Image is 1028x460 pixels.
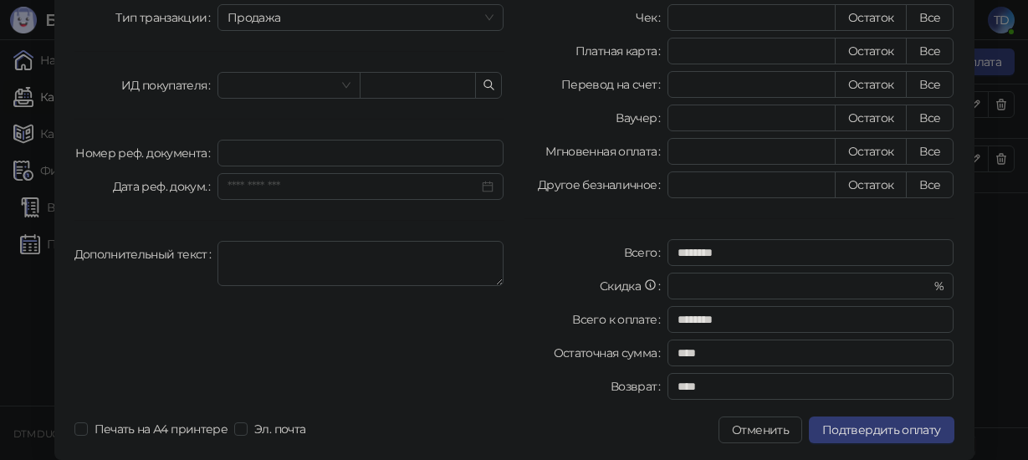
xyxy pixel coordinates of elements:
label: Чек [636,4,667,31]
button: Остаток [835,71,908,98]
span: Эл. почта [248,420,312,438]
button: Отменить [719,417,802,443]
button: Все [906,4,954,31]
label: Всего [624,239,667,266]
textarea: Дополнительный текст [217,241,504,286]
label: Платная карта [575,38,667,64]
label: Номер реф. документа [75,140,217,166]
label: ИД покупателя [121,72,217,99]
span: Продажа [228,5,494,30]
button: Все [906,71,954,98]
button: Все [906,138,954,165]
label: Ваучер [616,105,667,131]
label: Дополнительный текст [74,241,217,268]
button: Все [906,38,954,64]
button: Остаток [835,105,908,131]
label: Всего к оплате [572,306,667,333]
span: Подтвердить оплату [822,422,940,437]
label: Дата реф. докум. [113,173,217,200]
span: Печать на А4 принтере [88,420,235,438]
button: Подтвердить оплату [809,417,954,443]
input: Дата реф. докум. [228,177,479,196]
label: Скидка [600,273,667,299]
input: Номер реф. документа [217,140,504,166]
button: Все [906,105,954,131]
button: Остаток [835,4,908,31]
label: Перевод на счет [561,71,667,98]
label: Возврат [611,373,667,400]
button: Остаток [835,138,908,165]
label: Мгновенная оплата [545,138,667,165]
label: Тип транзакции [115,4,217,31]
button: Остаток [835,171,908,198]
label: Другое безналичное [538,171,667,198]
button: Все [906,171,954,198]
label: Остаточная сумма [554,340,667,366]
button: Остаток [835,38,908,64]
